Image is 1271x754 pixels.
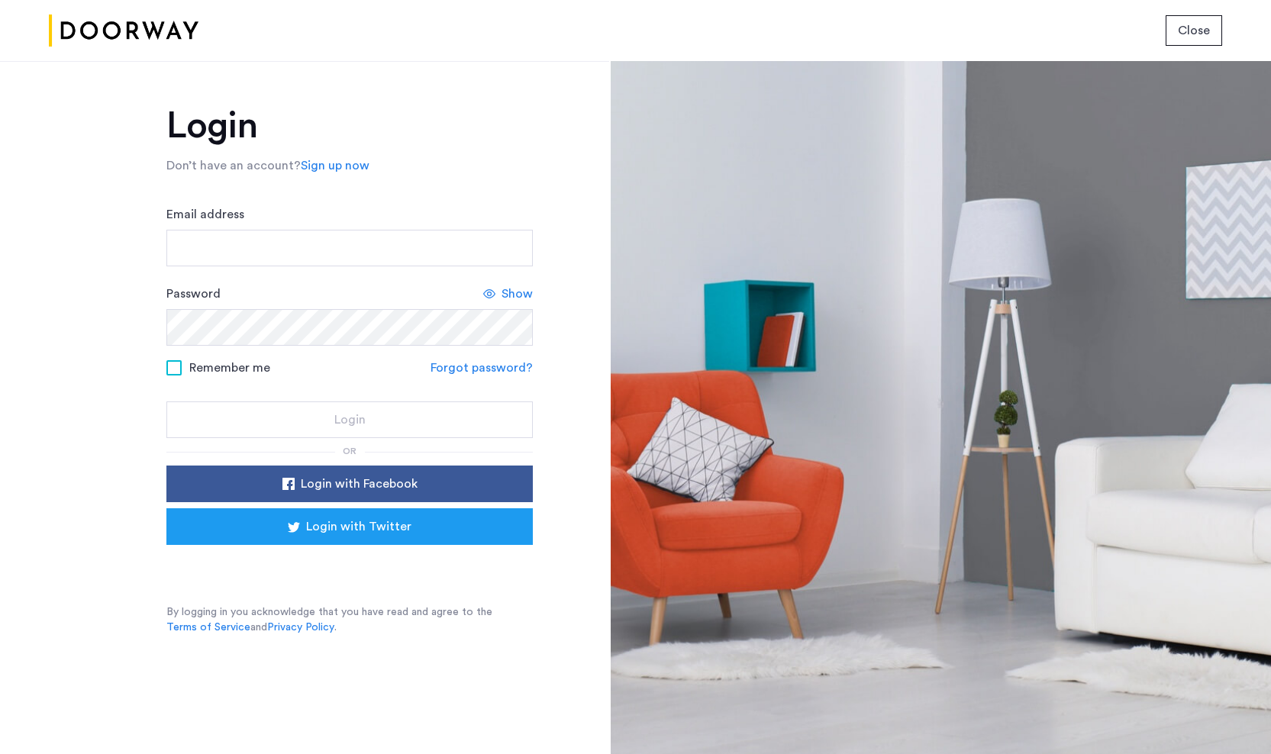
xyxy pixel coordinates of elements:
span: or [343,446,356,456]
label: Email address [166,205,244,224]
span: Login with Twitter [306,517,411,536]
a: Forgot password? [431,359,533,377]
span: Login with Facebook [301,475,418,493]
span: Remember me [189,359,270,377]
div: Sign in with Google. Opens in new tab [197,549,502,583]
span: Close [1178,21,1210,40]
a: Terms of Service [166,620,250,635]
a: Sign up now [301,156,369,175]
h1: Login [166,108,533,144]
p: By logging in you acknowledge that you have read and agree to the and . [166,604,533,635]
span: Don’t have an account? [166,159,301,172]
img: logo [49,2,198,60]
a: Privacy Policy [267,620,334,635]
label: Password [166,285,221,303]
button: button [166,508,533,545]
span: Show [502,285,533,303]
button: button [166,466,533,502]
button: button [1166,15,1222,46]
button: button [166,401,533,438]
span: Login [334,411,366,429]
